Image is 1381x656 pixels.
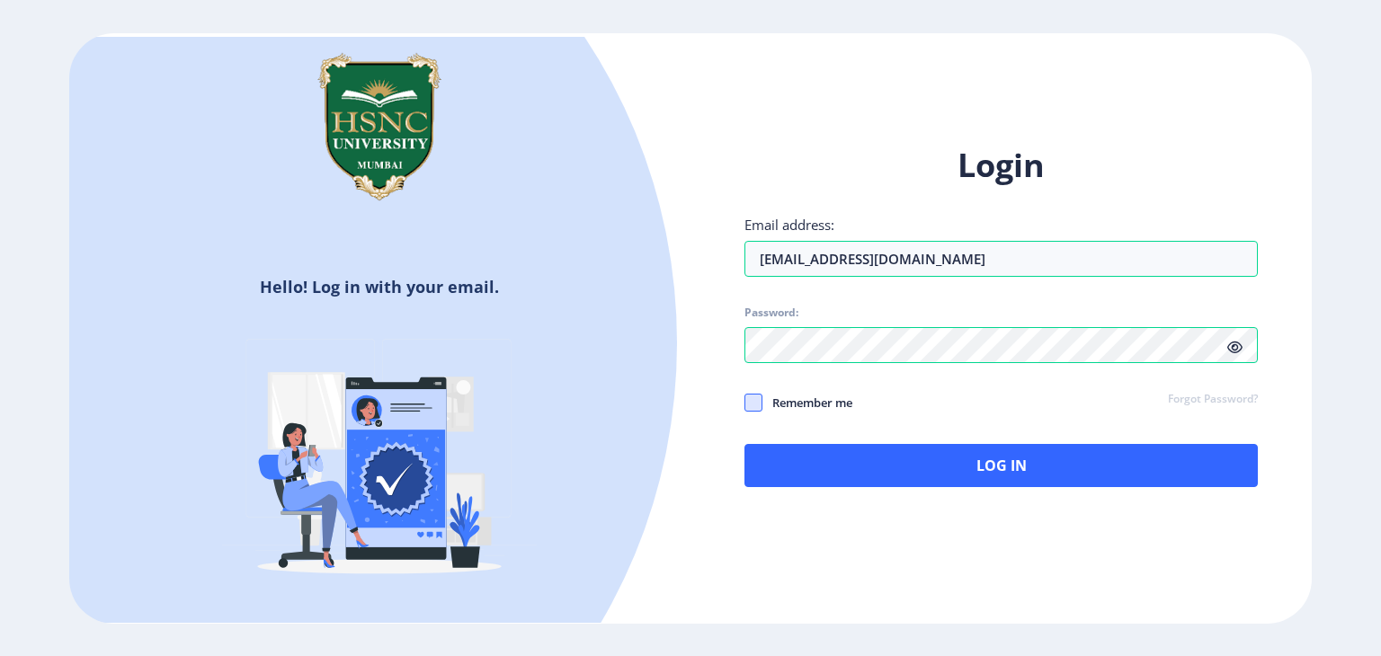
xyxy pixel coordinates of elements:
img: Verified-rafiki.svg [222,305,537,619]
h1: Login [744,144,1258,187]
a: Register [454,620,536,647]
input: Email address [744,241,1258,277]
a: Forgot Password? [1168,392,1258,408]
label: Email address: [744,216,834,234]
button: Log In [744,444,1258,487]
span: Remember me [762,392,852,413]
img: hsnc.png [290,37,469,217]
label: Password: [744,306,798,320]
h5: Don't have an account? [83,619,677,648]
